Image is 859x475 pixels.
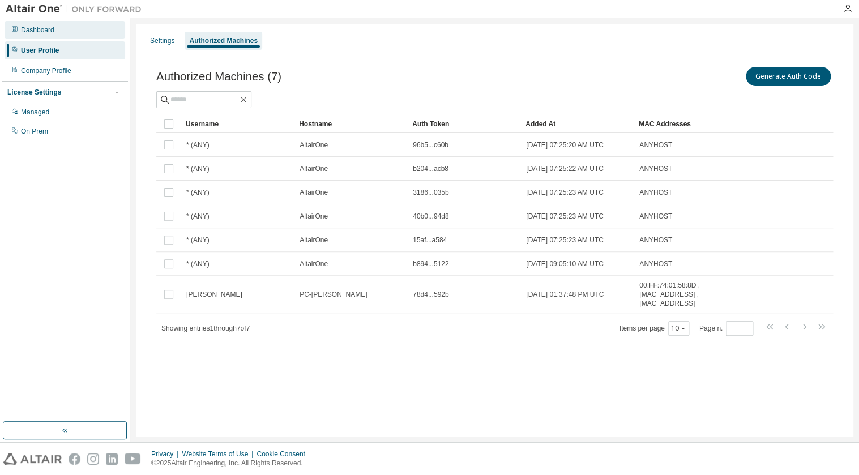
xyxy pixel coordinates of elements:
[300,164,328,173] span: AltairOne
[639,236,672,245] span: ANYHOST
[186,259,210,268] span: * (ANY)
[186,164,210,173] span: * (ANY)
[182,450,257,459] div: Website Terms of Use
[186,188,210,197] span: * (ANY)
[300,188,328,197] span: AltairOne
[619,321,689,336] span: Items per page
[21,66,71,75] div: Company Profile
[21,25,54,35] div: Dashboard
[300,259,328,268] span: AltairOne
[156,70,281,83] span: Authorized Machines (7)
[151,459,312,468] p: © 2025 Altair Engineering, Inc. All Rights Reserved.
[189,36,258,45] div: Authorized Machines
[639,164,672,173] span: ANYHOST
[639,259,672,268] span: ANYHOST
[106,453,118,465] img: linkedin.svg
[526,188,604,197] span: [DATE] 07:25:23 AM UTC
[413,164,448,173] span: b204...acb8
[21,46,59,55] div: User Profile
[186,290,242,299] span: [PERSON_NAME]
[526,236,604,245] span: [DATE] 07:25:23 AM UTC
[413,140,448,149] span: 96b5...c60b
[639,212,672,221] span: ANYHOST
[300,140,328,149] span: AltairOne
[21,127,48,136] div: On Prem
[69,453,80,465] img: facebook.svg
[21,108,49,117] div: Managed
[161,324,250,332] span: Showing entries 1 through 7 of 7
[299,115,403,133] div: Hostname
[300,212,328,221] span: AltairOne
[699,321,753,336] span: Page n.
[413,259,448,268] span: b894...5122
[413,188,448,197] span: 3186...035b
[413,212,448,221] span: 40b0...94d8
[150,36,174,45] div: Settings
[526,212,604,221] span: [DATE] 07:25:23 AM UTC
[151,450,182,459] div: Privacy
[186,236,210,245] span: * (ANY)
[257,450,311,459] div: Cookie Consent
[526,164,604,173] span: [DATE] 07:25:22 AM UTC
[639,140,672,149] span: ANYHOST
[6,3,147,15] img: Altair One
[300,290,367,299] span: PC-[PERSON_NAME]
[186,140,210,149] span: * (ANY)
[639,281,713,308] span: 00:FF:74:01:58:8D , [MAC_ADDRESS] , [MAC_ADDRESS]
[526,259,604,268] span: [DATE] 09:05:10 AM UTC
[526,290,604,299] span: [DATE] 01:37:48 PM UTC
[671,324,686,333] button: 10
[186,115,290,133] div: Username
[125,453,141,465] img: youtube.svg
[87,453,99,465] img: instagram.svg
[639,188,672,197] span: ANYHOST
[413,236,447,245] span: 15af...a584
[186,212,210,221] span: * (ANY)
[639,115,714,133] div: MAC Addresses
[413,290,448,299] span: 78d4...592b
[526,140,604,149] span: [DATE] 07:25:20 AM UTC
[525,115,630,133] div: Added At
[7,88,61,97] div: License Settings
[300,236,328,245] span: AltairOne
[3,453,62,465] img: altair_logo.svg
[412,115,516,133] div: Auth Token
[746,67,831,86] button: Generate Auth Code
